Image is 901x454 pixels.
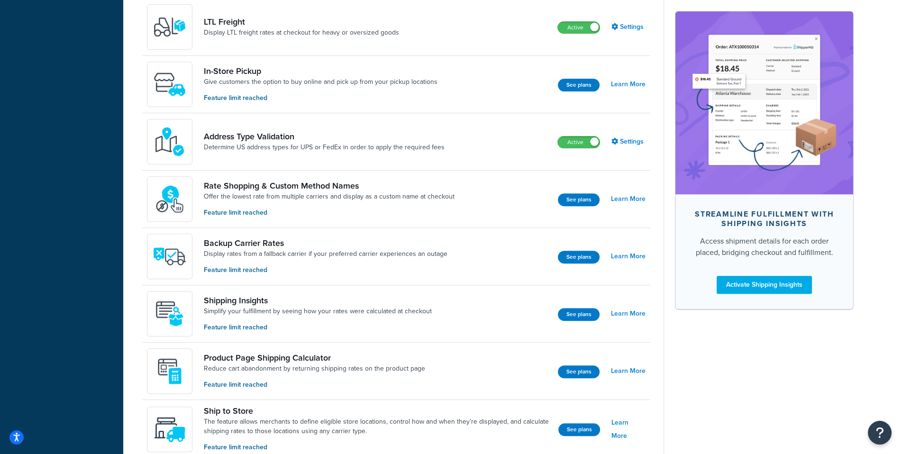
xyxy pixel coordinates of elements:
[204,406,551,416] a: Ship to Store
[204,93,437,103] p: Feature limit reached
[611,250,646,263] a: Learn More
[204,17,399,27] a: LTL Freight
[558,193,600,206] button: See plans
[558,136,600,148] label: Active
[691,236,838,258] div: Access shipment details for each order placed, bridging checkout and fulfillment.
[204,353,425,363] a: Product Page Shipping Calculator
[691,209,838,228] div: Streamline Fulfillment with Shipping Insights
[204,295,432,306] a: Shipping Insights
[558,22,600,33] label: Active
[204,380,425,390] p: Feature limit reached
[153,413,186,446] img: icon-duo-feat-ship-to-store-7c4d6248.svg
[611,416,646,443] a: Learn More
[204,143,445,152] a: Determine US address types for UPS or FedEx in order to apply the required fees
[558,251,600,263] button: See plans
[558,423,600,436] button: See plans
[558,79,600,91] button: See plans
[204,208,455,218] p: Feature limit reached
[153,68,186,101] img: wfgcfpwTIucLEAAAAASUVORK5CYII=
[204,77,437,87] a: Give customers the option to buy online and pick up from your pickup locations
[204,417,551,436] a: The feature allows merchants to define eligible store locations, control how and when they’re dis...
[153,182,186,216] img: icon-duo-feat-rate-shopping-ecdd8bed.png
[611,135,646,148] a: Settings
[153,10,186,44] img: y79ZsPf0fXUFUhFXDzUgf+ktZg5F2+ohG75+v3d2s1D9TjoU8PiyCIluIjV41seZevKCRuEjTPPOKHJsQcmKCXGdfprl3L4q7...
[153,354,186,388] img: +D8d0cXZM7VpdAAAAAElFTkSuQmCC
[611,192,646,206] a: Learn More
[153,125,186,158] img: kIG8fy0lQAAAABJRU5ErkJggg==
[204,181,455,191] a: Rate Shopping & Custom Method Names
[204,307,432,316] a: Simplify your fulfillment by seeing how your rates were calculated at checkout
[558,365,600,378] button: See plans
[611,307,646,320] a: Learn More
[204,192,455,201] a: Offer the lowest rate from multiple carriers and display as a custom name at checkout
[204,249,447,259] a: Display rates from a fallback carrier if your preferred carrier experiences an outage
[204,364,425,373] a: Reduce cart abandonment by returning shipping rates on the product page
[204,66,437,76] a: In-Store Pickup
[558,308,600,321] button: See plans
[868,421,892,445] button: Open Resource Center
[153,297,186,330] img: Acw9rhKYsOEjAAAAAElFTkSuQmCC
[611,78,646,91] a: Learn More
[717,276,812,294] a: Activate Shipping Insights
[611,364,646,378] a: Learn More
[690,26,839,180] img: feature-image-si-e24932ea9b9fcd0ff835db86be1ff8d589347e8876e1638d903ea230a36726be.png
[204,238,447,248] a: Backup Carrier Rates
[204,131,445,142] a: Address Type Validation
[153,240,186,273] img: icon-duo-feat-backup-carrier-4420b188.png
[204,28,399,37] a: Display LTL freight rates at checkout for heavy or oversized goods
[611,20,646,34] a: Settings
[204,265,447,275] p: Feature limit reached
[204,442,551,453] p: Feature limit reached
[204,322,432,333] p: Feature limit reached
